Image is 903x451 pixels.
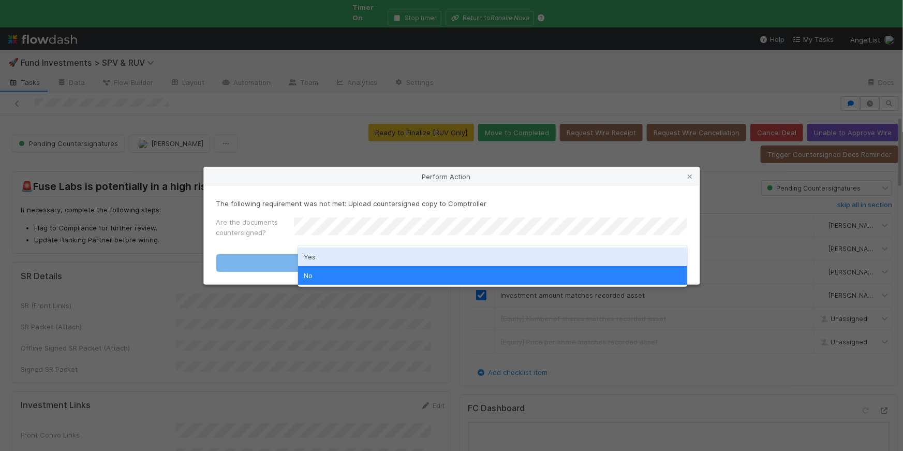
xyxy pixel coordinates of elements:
[298,266,687,285] div: No
[216,254,687,272] button: Move to Completed
[216,198,687,209] p: The following requirement was not met: Upload countersigned copy to Comptroller
[204,167,700,186] div: Perform Action
[298,248,687,266] div: Yes
[216,217,294,238] label: Are the documents countersigned?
